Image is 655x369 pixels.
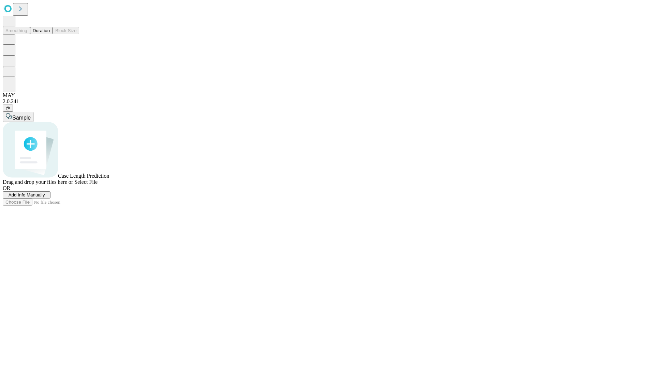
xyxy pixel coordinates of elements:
[3,179,73,185] span: Drag and drop your files here or
[3,98,652,105] div: 2.0.241
[9,192,45,197] span: Add Info Manually
[58,173,109,179] span: Case Length Prediction
[3,105,13,112] button: @
[3,191,50,199] button: Add Info Manually
[30,27,53,34] button: Duration
[5,106,10,111] span: @
[74,179,98,185] span: Select File
[53,27,79,34] button: Block Size
[3,185,10,191] span: OR
[3,27,30,34] button: Smoothing
[3,112,33,122] button: Sample
[3,92,652,98] div: MAY
[12,115,31,121] span: Sample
